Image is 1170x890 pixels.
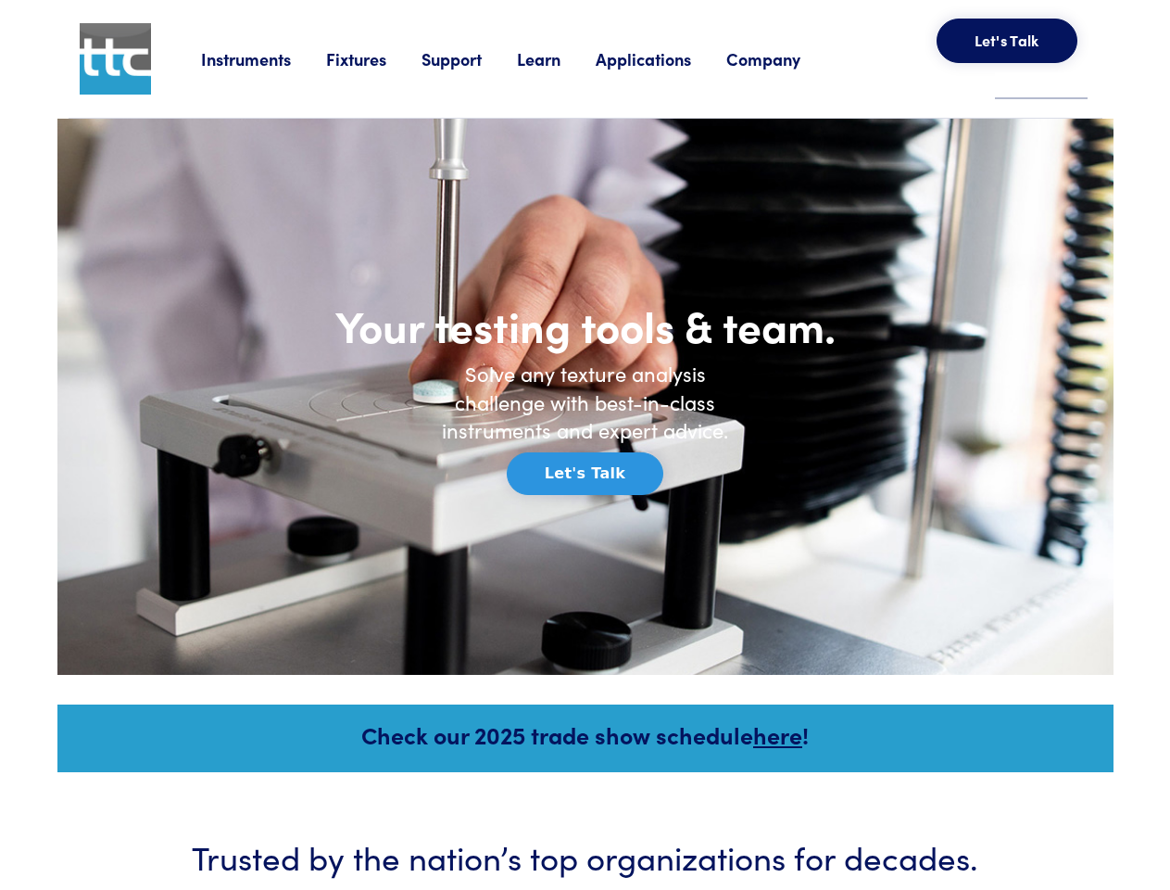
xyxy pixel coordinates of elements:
a: Fixtures [326,47,421,70]
h6: Solve any texture analysis challenge with best-in-class instruments and expert advice. [428,360,743,445]
h1: Your testing tools & team. [270,299,900,352]
img: ttc_logo_1x1_v1.0.png [80,23,151,95]
a: Applications [596,47,726,70]
button: Let's Talk [937,19,1077,63]
h3: Trusted by the nation’s top organizations for decades. [113,833,1058,879]
a: here [753,718,802,751]
a: Instruments [201,47,326,70]
button: Let's Talk [507,452,663,495]
h5: Check our 2025 trade show schedule ! [82,718,1088,751]
a: Support [421,47,517,70]
a: Company [726,47,836,70]
a: Learn [517,47,596,70]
